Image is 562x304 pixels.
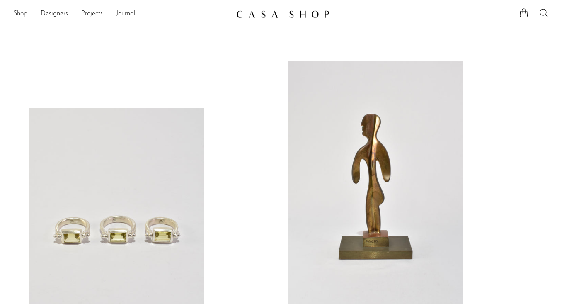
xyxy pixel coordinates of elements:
a: Journal [116,9,136,19]
a: Shop [13,9,27,19]
ul: NEW HEADER MENU [13,7,230,21]
a: Projects [81,9,103,19]
nav: Desktop navigation [13,7,230,21]
a: Designers [41,9,68,19]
